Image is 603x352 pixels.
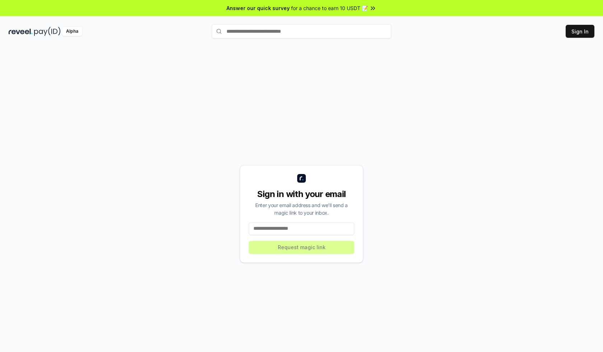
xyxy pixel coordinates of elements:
[34,27,61,36] img: pay_id
[249,201,354,216] div: Enter your email address and we’ll send a magic link to your inbox.
[249,188,354,200] div: Sign in with your email
[9,27,33,36] img: reveel_dark
[62,27,82,36] div: Alpha
[226,4,290,12] span: Answer our quick survey
[566,25,594,38] button: Sign In
[291,4,368,12] span: for a chance to earn 10 USDT 📝
[297,174,306,183] img: logo_small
